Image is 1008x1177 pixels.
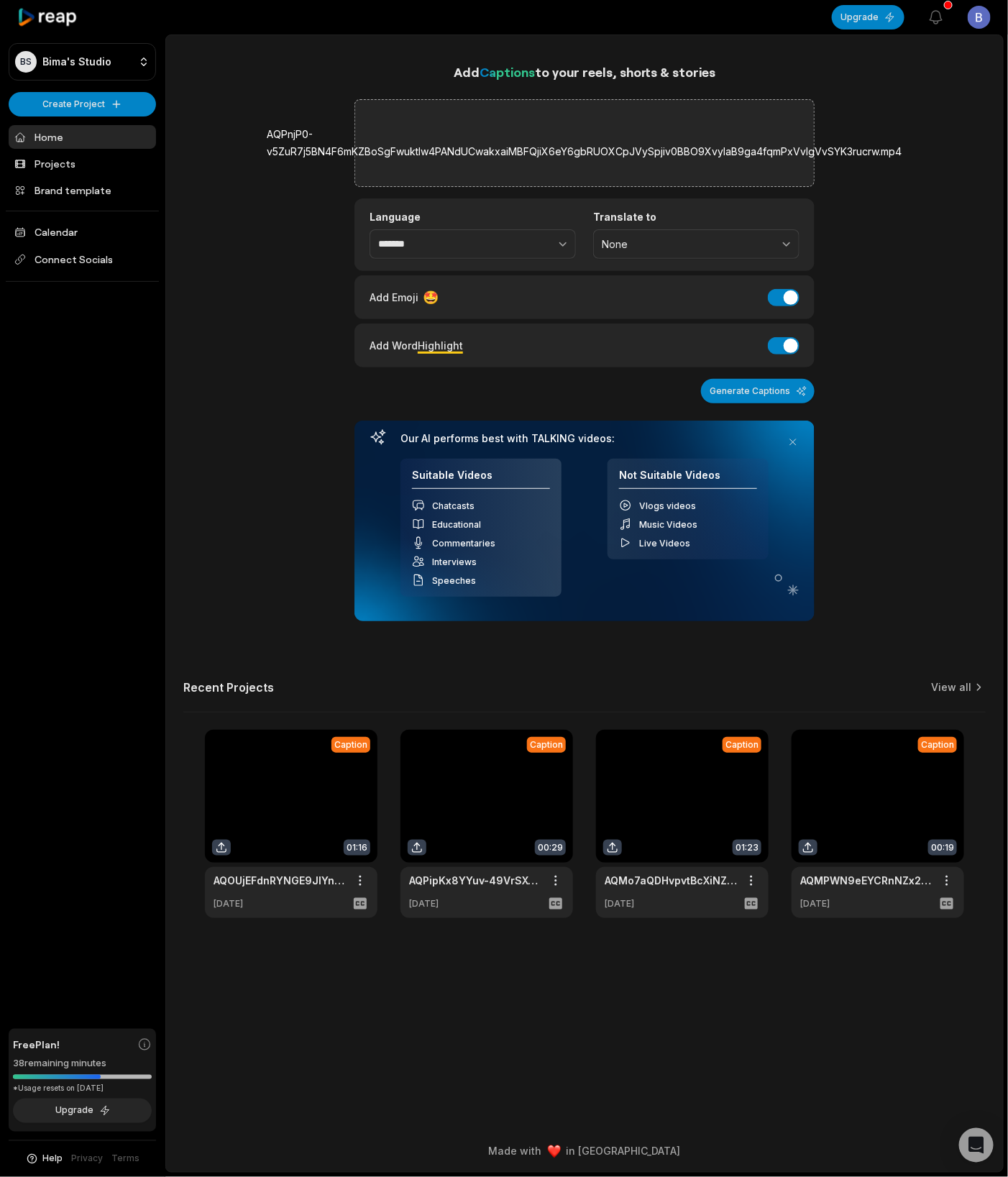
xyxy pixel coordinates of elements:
[931,680,971,695] a: View all
[432,575,476,586] span: Speeches
[72,1153,104,1165] a: Privacy
[432,557,477,567] span: Interviews
[370,336,463,355] div: Add Word
[15,51,37,73] div: BS
[370,290,418,305] span: Add Emoji
[432,519,481,530] span: Educational
[639,500,696,511] span: Vlogs videos
[42,55,111,68] p: Bima's Studio
[9,92,156,116] button: Create Project
[112,1153,140,1165] a: Terms
[9,220,156,244] a: Calendar
[25,1153,63,1165] button: Help
[639,538,690,549] span: Live Videos
[480,64,535,80] span: Captions
[13,1057,152,1071] div: 38 remaining minutes
[639,519,697,530] span: Music Videos
[179,1144,990,1159] div: Made with in [GEOGRAPHIC_DATA]
[183,680,274,695] h2: Recent Projects
[832,5,904,29] button: Upgrade
[13,1099,152,1123] button: Upgrade
[267,126,902,160] label: AQPnjP0-v5ZuR7j5BN4F6mKZBoSgFwuktlw4PANdUCwakxaiMBFQjiX6eY6gbRUOXCpJVySpjiv0BBO9XvylaB9ga4fqmPxVv...
[43,1153,63,1165] span: Help
[432,500,475,511] span: Chatcasts
[9,178,156,202] a: Brand template
[400,432,769,445] h3: Our AI performs best with TALKING videos:
[619,469,757,490] h4: Not Suitable Videos
[9,247,156,273] span: Connect Socials
[423,288,439,307] span: 🤩
[605,873,737,888] a: AQMo7aQDHvpvtBcXiNZWLm6TnYYunxHMKcYCJS_c5e6S3HLXcFE8SyOA6JueAgUBLAUeUF707ltxKezkkKx_JvQq8WyZOSTbP...
[9,125,156,149] a: Home
[9,152,156,175] a: Projects
[959,1128,994,1163] div: Open Intercom Messenger
[214,873,346,888] a: AQOUjEFdnRYNGE9JIYnSG_AlV6hPgfgMQfx8MIO4dvMz40eUIWsYkrEk7jcpTM1ZHO9u85317rgXfZHaLuRq95YZ
[548,1145,561,1158] img: heart emoji
[409,873,541,888] a: AQPipKx8YYuv-49VrSX6kIZpvI3FCuonAElfK7jRpowHWzM5LsFg45RzY1I5hjlaU2wPvEFTKnq-Y8CwUio6Dyhi
[593,211,799,224] label: Translate to
[701,379,815,403] button: Generate Captions
[13,1038,60,1053] span: Free Plan!
[602,238,771,251] span: None
[370,211,576,224] label: Language
[800,873,933,888] a: AQMPWN9eEYCRnNZx2I0vJZQdYJlY4yBlEMylb9pK9K3Y2lK6OC29nAOxdtz_6asR27cWbW8sfEHiCLcjKjQkGpuIIaejOxMZV...
[13,1084,152,1094] div: *Usage resets on [DATE]
[412,469,550,490] h4: Suitable Videos
[432,538,495,549] span: Commentaries
[354,62,815,82] h1: Add to your reels, shorts & stories
[593,229,799,260] button: None
[418,339,463,352] span: Highlight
